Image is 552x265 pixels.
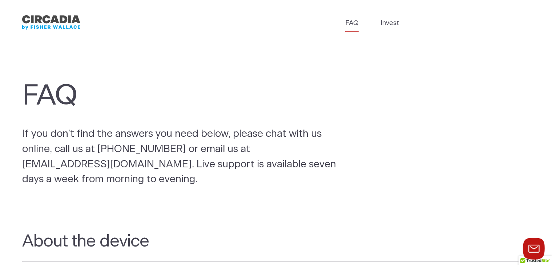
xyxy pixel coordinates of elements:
h2: About the device [22,232,530,262]
a: Circadia [22,13,80,32]
p: If you don’t find the answers you need below, please chat with us online, call us at [PHONE_NUMBE... [22,127,340,187]
h1: FAQ [22,79,325,113]
button: Launch chat [523,238,545,260]
a: FAQ [345,18,359,28]
img: circadia_bfw.png [22,13,80,32]
a: Invest [381,18,400,28]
